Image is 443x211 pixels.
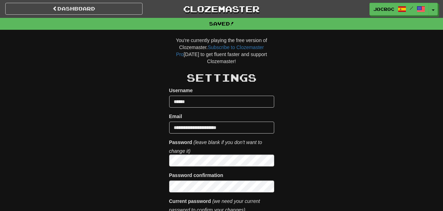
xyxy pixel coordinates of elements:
span: / [410,6,413,11]
p: You're currently playing the free version of Clozemaster. [DATE] to get fluent faster and support... [169,37,274,65]
a: Dashboard [5,3,143,15]
a: JoCroc / [369,3,429,15]
label: Password [169,139,192,146]
label: Current password [169,198,211,205]
label: Password confirmation [169,172,223,179]
span: JoCroc [373,6,394,12]
h2: Settings [169,72,274,83]
i: (leave blank if you don't want to change it) [169,139,262,154]
a: Clozemaster [153,3,290,15]
a: Subscribe to Clozemaster Pro [176,45,264,57]
label: Email [169,113,182,120]
label: Username [169,87,193,94]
